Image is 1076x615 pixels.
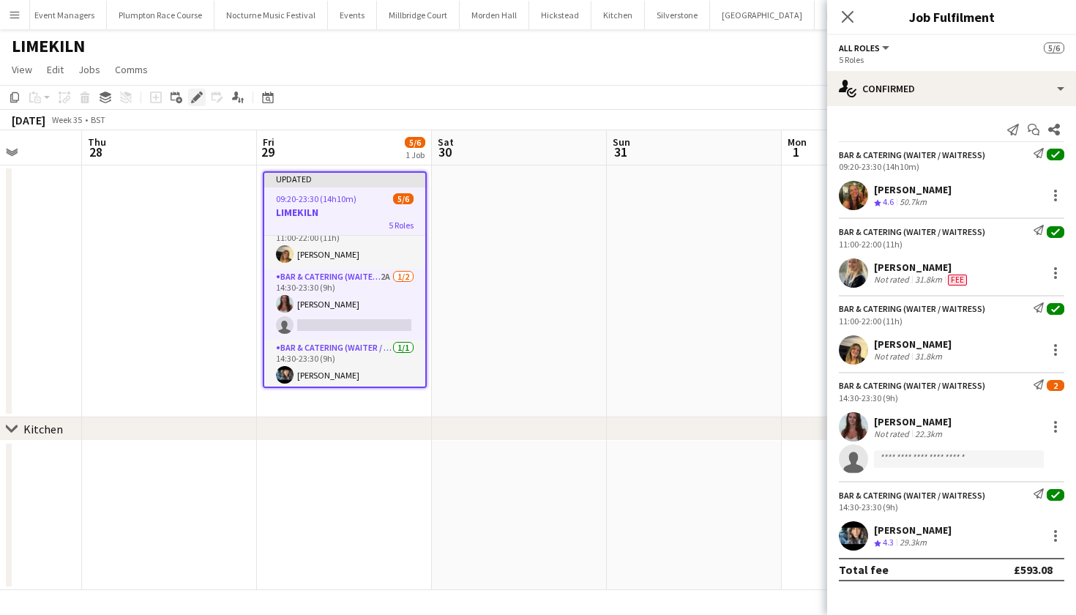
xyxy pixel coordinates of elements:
[839,42,880,53] span: All roles
[264,269,425,340] app-card-role: Bar & Catering (Waiter / waitress)2A1/214:30-23:30 (9h)[PERSON_NAME]
[12,113,45,127] div: [DATE]
[645,1,710,29] button: Silverstone
[788,135,807,149] span: Mon
[839,239,1064,250] div: 11:00-22:00 (11h)
[264,340,425,389] app-card-role: Bar & Catering (Waiter / waitress)1/114:30-23:30 (9h)[PERSON_NAME]
[912,428,945,439] div: 22.3km
[86,143,106,160] span: 28
[72,60,106,79] a: Jobs
[874,523,952,537] div: [PERSON_NAME]
[12,63,32,76] span: View
[815,1,919,29] button: [GEOGRAPHIC_DATA]
[839,380,985,391] div: Bar & Catering (Waiter / waitress)
[529,1,591,29] button: Hickstead
[41,60,70,79] a: Edit
[1044,42,1064,53] span: 5/6
[874,415,952,428] div: [PERSON_NAME]
[874,338,952,351] div: [PERSON_NAME]
[377,1,460,29] button: Millbridge Court
[874,428,912,439] div: Not rated
[48,114,85,125] span: Week 35
[948,275,967,286] span: Fee
[839,562,889,577] div: Total fee
[23,1,107,29] button: Event Managers
[839,54,1064,65] div: 5 Roles
[405,137,425,148] span: 5/6
[785,143,807,160] span: 1
[710,1,815,29] button: [GEOGRAPHIC_DATA]
[115,63,148,76] span: Comms
[897,537,930,549] div: 29.3km
[897,196,930,209] div: 50.7km
[263,135,274,149] span: Fri
[883,537,894,548] span: 4.3
[945,274,970,286] div: Crew has different fees then in role
[1047,380,1064,391] span: 2
[460,1,529,29] button: Morden Hall
[839,149,985,160] div: Bar & Catering (Waiter / waitress)
[109,60,154,79] a: Comms
[827,7,1076,26] h3: Job Fulfilment
[264,219,425,269] app-card-role: Bar & Catering (Waiter / waitress)1/111:00-22:00 (11h)[PERSON_NAME]
[436,143,454,160] span: 30
[839,316,1064,327] div: 11:00-22:00 (11h)
[23,422,63,436] div: Kitchen
[912,274,945,286] div: 31.8km
[839,42,892,53] button: All roles
[839,161,1064,172] div: 09:20-23:30 (14h10m)
[591,1,645,29] button: Kitchen
[47,63,64,76] span: Edit
[264,173,425,184] div: Updated
[839,392,1064,403] div: 14:30-23:30 (9h)
[610,143,630,160] span: 31
[91,114,105,125] div: BST
[393,193,414,204] span: 5/6
[827,71,1076,106] div: Confirmed
[839,226,985,237] div: Bar & Catering (Waiter / waitress)
[264,206,425,219] h3: LIMEKILN
[107,1,214,29] button: Plumpton Race Course
[78,63,100,76] span: Jobs
[328,1,377,29] button: Events
[263,171,427,388] app-job-card: Updated09:20-23:30 (14h10m)5/6LIMEKILN5 RolesBar & Catering (Waiter / waitress)1/111:00-22:00 (11...
[438,135,454,149] span: Sat
[1014,562,1053,577] div: £593.08
[874,183,952,196] div: [PERSON_NAME]
[912,351,945,362] div: 31.8km
[874,274,912,286] div: Not rated
[883,196,894,207] span: 4.6
[276,193,356,204] span: 09:20-23:30 (14h10m)
[839,490,985,501] div: Bar & Catering (Waiter / waitress)
[88,135,106,149] span: Thu
[389,220,414,231] span: 5 Roles
[261,143,274,160] span: 29
[214,1,328,29] button: Nocturne Music Festival
[839,303,985,314] div: Bar & Catering (Waiter / waitress)
[406,149,425,160] div: 1 Job
[12,35,85,57] h1: LIMEKILN
[839,502,1064,512] div: 14:30-23:30 (9h)
[874,351,912,362] div: Not rated
[874,261,970,274] div: [PERSON_NAME]
[6,60,38,79] a: View
[613,135,630,149] span: Sun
